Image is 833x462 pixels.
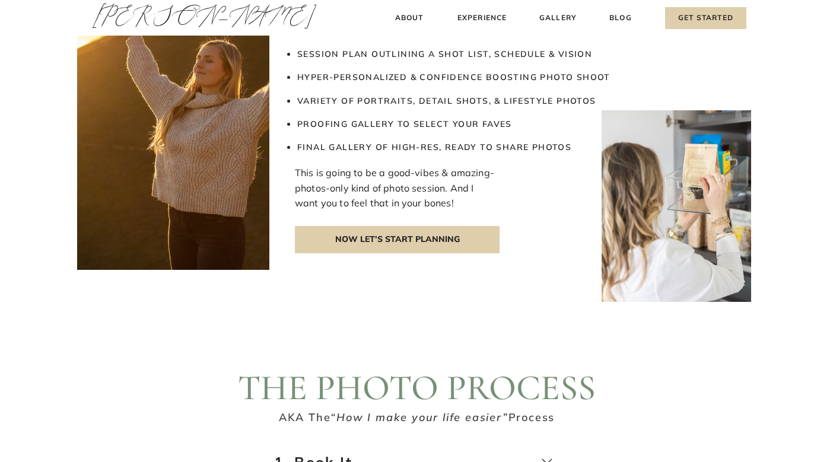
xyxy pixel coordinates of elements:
a: Gallery [538,12,578,24]
h2: THE PHOTO PROCESS [236,370,598,407]
li: SESSION PLAN OUTLINING A SHOT LIST, SCHEDULE & VISION [297,49,645,72]
li: ASSISTANCE IN SELECTING VENDORS, WARDROBE, PROPS & LOCATIONS [297,14,645,49]
li: HYPER-PERSONALIZED & CONFIDENCE BOOSTING PHOTO SHOOT [297,72,645,95]
a: NOW LET’S START PLANNING [295,226,500,253]
a: Experience [456,12,508,24]
a: Blog [607,12,634,24]
a: About [392,12,427,24]
li: VARIETY OF PORTRAITS, DETAIL SHOTS, & LIFESTYLE PHOTOS [297,95,645,119]
h3: This is going to be a good-vibes & amazing-photos-only kind of photo session. And I want you to f... [295,165,497,214]
li: PROOFING GALLERY TO SELECT YOUR FAVES [297,119,645,142]
p: AKA The Process [276,409,558,429]
a: Get Started [665,7,746,29]
i: “How I make your life easier” [330,410,508,424]
li: FINAL GALLERY OF HIGH-RES, READY TO SHARE PHOTOS [297,142,645,154]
